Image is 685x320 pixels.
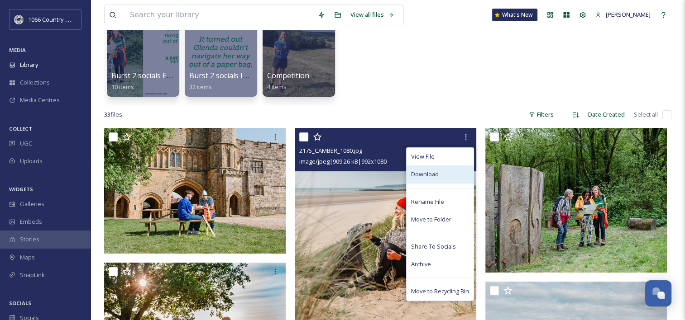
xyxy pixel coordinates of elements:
a: What's New [492,9,537,21]
span: Archive [411,260,431,268]
span: Burst 2 socials Facebook [111,71,195,80]
span: COLLECT [9,125,32,132]
span: 4 items [267,83,287,91]
span: Maps [20,253,35,262]
span: Stories [20,235,39,244]
span: SnapLink [20,271,45,279]
span: 2175_CAMBER_1080.jpg [299,146,362,155]
span: Rename File [411,198,444,206]
input: Search your library [125,5,313,25]
a: Burst 2 socials Instagram32 items [189,71,276,91]
a: View all files [346,6,399,24]
span: Download [411,170,439,179]
span: Move to Folder [411,215,451,224]
div: Date Created [584,106,629,123]
span: [PERSON_NAME] [606,10,651,19]
span: Media Centres [20,96,60,104]
span: Select all [634,110,658,119]
span: Burst 2 socials Instagram [189,71,276,80]
span: Library [20,61,38,69]
span: 33 file s [104,110,122,119]
span: Collections [20,78,50,87]
span: image/jpeg | 909.26 kB | 992 x 1080 [299,157,387,165]
img: _42A8489-1_1920px.jpg [104,128,286,254]
span: View File [411,152,435,161]
span: Uploads [20,157,43,165]
span: MEDIA [9,47,26,53]
span: Embeds [20,217,42,226]
span: SOCIALS [9,300,31,306]
span: Competition [267,71,309,80]
span: WIDGETS [9,186,33,193]
span: Share To Socials [411,242,456,251]
span: 1066 Country Marketing [28,15,92,24]
span: 10 items [111,83,134,91]
a: Competition4 items [267,71,309,91]
a: Burst 2 socials Facebook10 items [111,71,195,91]
img: logo_footerstamp.png [14,15,24,24]
span: UGC [20,139,32,148]
span: Galleries [20,200,44,208]
img: 2175_BATTLE_WOODS_1920px.jpg [485,128,667,273]
span: Move to Recycling Bin [411,287,469,296]
a: [PERSON_NAME] [591,6,655,24]
div: Filters [524,106,558,123]
span: 32 items [189,83,212,91]
button: Open Chat [645,280,671,306]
